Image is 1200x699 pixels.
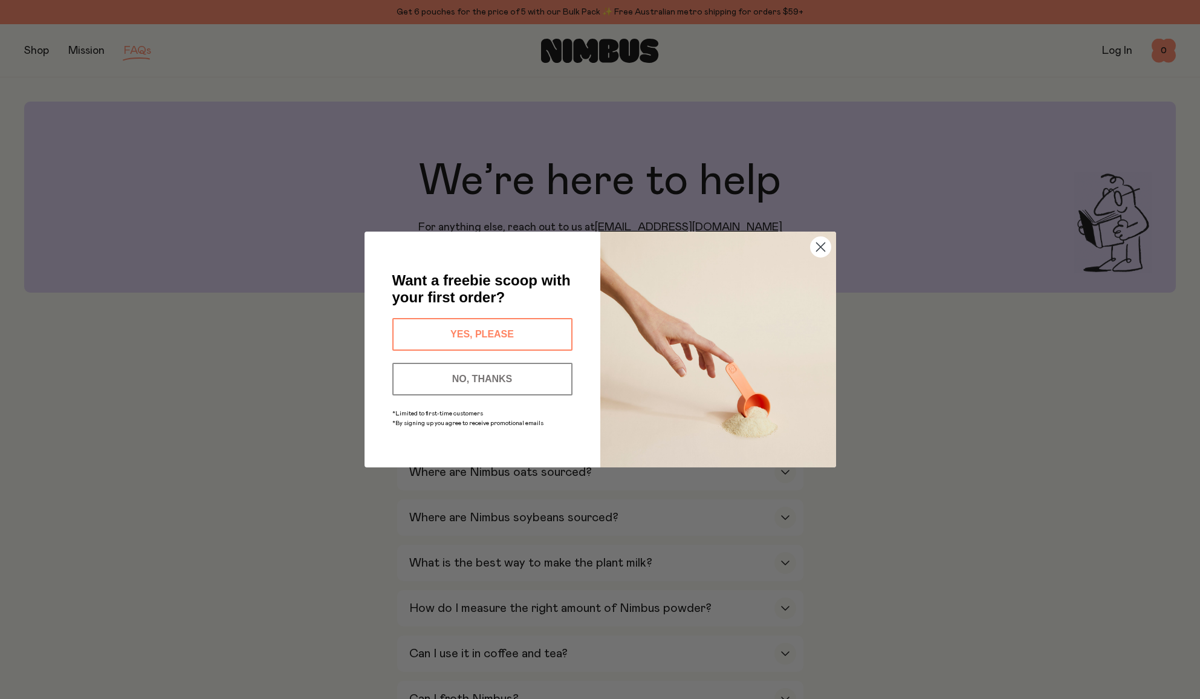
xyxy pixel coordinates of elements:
[392,363,572,395] button: NO, THANKS
[392,420,543,426] span: *By signing up you agree to receive promotional emails
[810,236,831,258] button: Close dialog
[392,272,571,305] span: Want a freebie scoop with your first order?
[392,411,483,417] span: *Limited to first-time customers
[600,232,836,467] img: c0d45117-8e62-4a02-9742-374a5db49d45.jpeg
[392,318,572,351] button: YES, PLEASE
